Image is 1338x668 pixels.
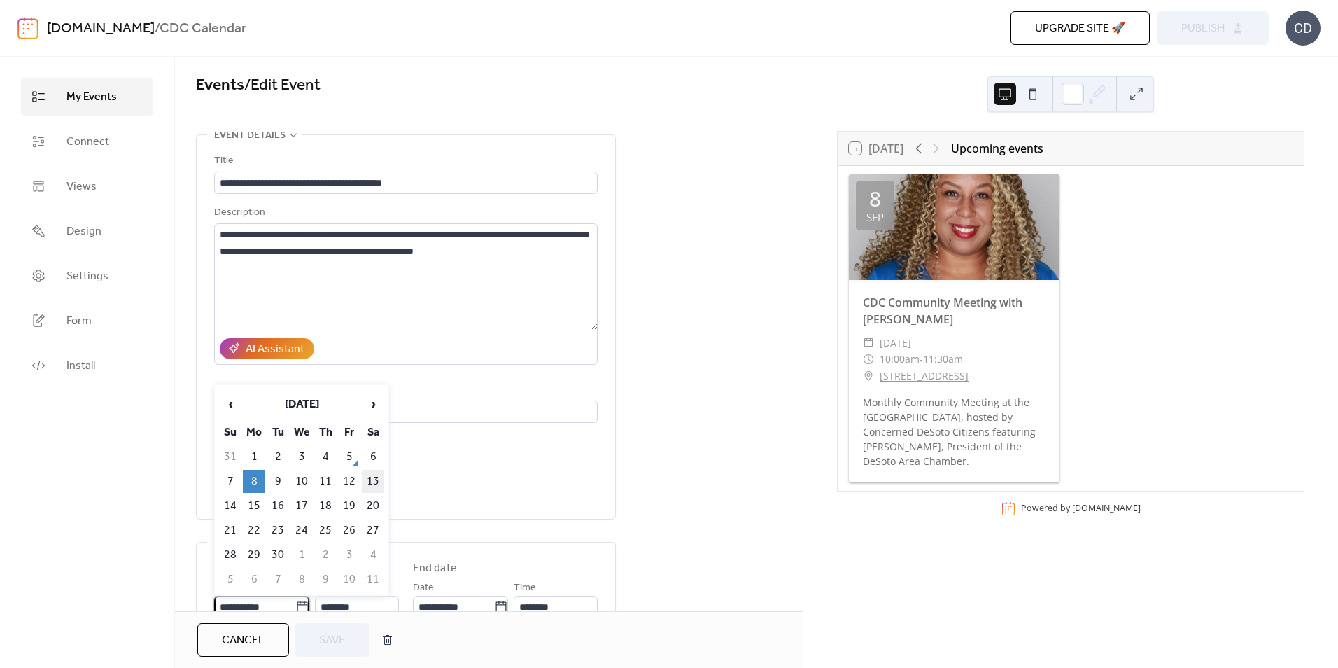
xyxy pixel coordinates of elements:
[214,204,595,221] div: Description
[290,445,313,468] td: 3
[314,421,337,444] th: Th
[21,78,153,116] a: My Events
[214,127,286,144] span: Event details
[21,167,153,205] a: Views
[219,470,241,493] td: 7
[21,123,153,160] a: Connect
[290,543,313,566] td: 1
[290,494,313,517] td: 17
[21,302,153,340] a: Form
[219,421,241,444] th: Su
[243,421,265,444] th: Mo
[362,494,384,517] td: 20
[290,568,313,591] td: 8
[849,294,1059,328] div: CDC Community Meeting with [PERSON_NAME]
[66,89,117,106] span: My Events
[290,421,313,444] th: We
[267,568,289,591] td: 7
[219,445,241,468] td: 31
[362,470,384,493] td: 13
[338,568,360,591] td: 10
[21,347,153,384] a: Install
[514,580,536,597] span: Time
[243,470,265,493] td: 8
[219,543,241,566] td: 28
[267,421,289,444] th: Tu
[362,568,384,591] td: 11
[66,313,92,330] span: Form
[196,70,244,101] a: Events
[880,335,911,352] span: [DATE]
[243,445,265,468] td: 1
[413,580,434,597] span: Date
[66,179,97,195] span: Views
[21,212,153,250] a: Design
[362,543,384,566] td: 4
[244,70,321,101] span: / Edit Event
[951,140,1043,157] div: Upcoming events
[267,519,289,542] td: 23
[314,543,337,566] td: 2
[267,543,289,566] td: 30
[267,494,289,517] td: 16
[1072,503,1141,515] a: [DOMAIN_NAME]
[66,223,101,240] span: Design
[47,15,155,42] a: [DOMAIN_NAME]
[155,15,160,42] b: /
[219,568,241,591] td: 5
[314,470,337,493] td: 11
[314,445,337,468] td: 4
[314,519,337,542] td: 25
[66,268,108,285] span: Settings
[1021,503,1141,515] div: Powered by
[243,568,265,591] td: 6
[17,17,38,39] img: logo
[197,623,289,657] a: Cancel
[1010,11,1150,45] button: Upgrade site 🚀
[362,519,384,542] td: 27
[314,494,337,517] td: 18
[866,212,884,223] div: Sep
[863,351,874,368] div: ​
[243,543,265,566] td: 29
[243,389,360,419] th: [DATE]
[338,494,360,517] td: 19
[1035,20,1125,37] span: Upgrade site 🚀
[338,470,360,493] td: 12
[920,351,923,368] span: -
[220,390,241,418] span: ‹
[219,494,241,517] td: 14
[66,134,109,151] span: Connect
[66,358,95,375] span: Install
[243,519,265,542] td: 22
[314,568,337,591] td: 9
[338,543,360,566] td: 3
[1286,11,1321,46] div: CD
[21,257,153,295] a: Settings
[219,519,241,542] td: 21
[880,351,920,368] span: 10:00am
[243,494,265,517] td: 15
[923,351,963,368] span: 11:30am
[880,368,969,384] a: [STREET_ADDRESS]
[267,470,289,493] td: 9
[413,560,457,577] div: End date
[214,153,595,169] div: Title
[290,470,313,493] td: 10
[220,338,314,359] button: AI Assistant
[338,445,360,468] td: 5
[863,368,874,384] div: ​
[222,632,265,649] span: Cancel
[362,390,383,418] span: ›
[869,188,881,209] div: 8
[863,335,874,352] div: ​
[338,519,360,542] td: 26
[290,519,313,542] td: 24
[246,341,304,358] div: AI Assistant
[849,395,1059,468] div: Monthly Community Meeting at the [GEOGRAPHIC_DATA], hosted by Concerned DeSoto Citizens featuring...
[362,445,384,468] td: 6
[214,382,595,398] div: Location
[338,421,360,444] th: Fr
[362,421,384,444] th: Sa
[160,15,246,42] b: CDC Calendar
